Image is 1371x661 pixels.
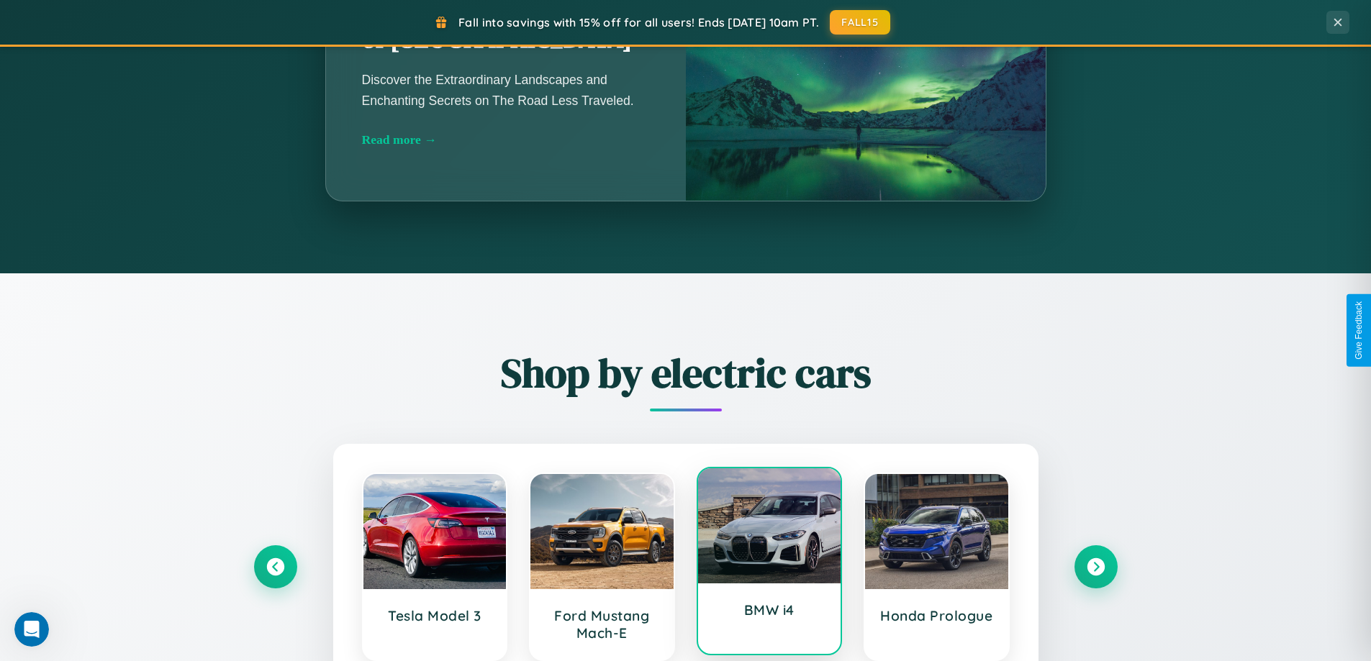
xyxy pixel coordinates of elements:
span: Fall into savings with 15% off for all users! Ends [DATE] 10am PT. [458,15,819,29]
iframe: Intercom live chat [14,612,49,647]
h3: Honda Prologue [879,607,994,624]
h2: Shop by electric cars [254,345,1118,401]
div: Give Feedback [1354,301,1364,360]
h3: Ford Mustang Mach-E [545,607,659,642]
h3: BMW i4 [712,601,827,619]
p: Discover the Extraordinary Landscapes and Enchanting Secrets on The Road Less Traveled. [362,70,650,110]
button: FALL15 [830,10,890,35]
div: Read more → [362,132,650,147]
h3: Tesla Model 3 [378,607,492,624]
